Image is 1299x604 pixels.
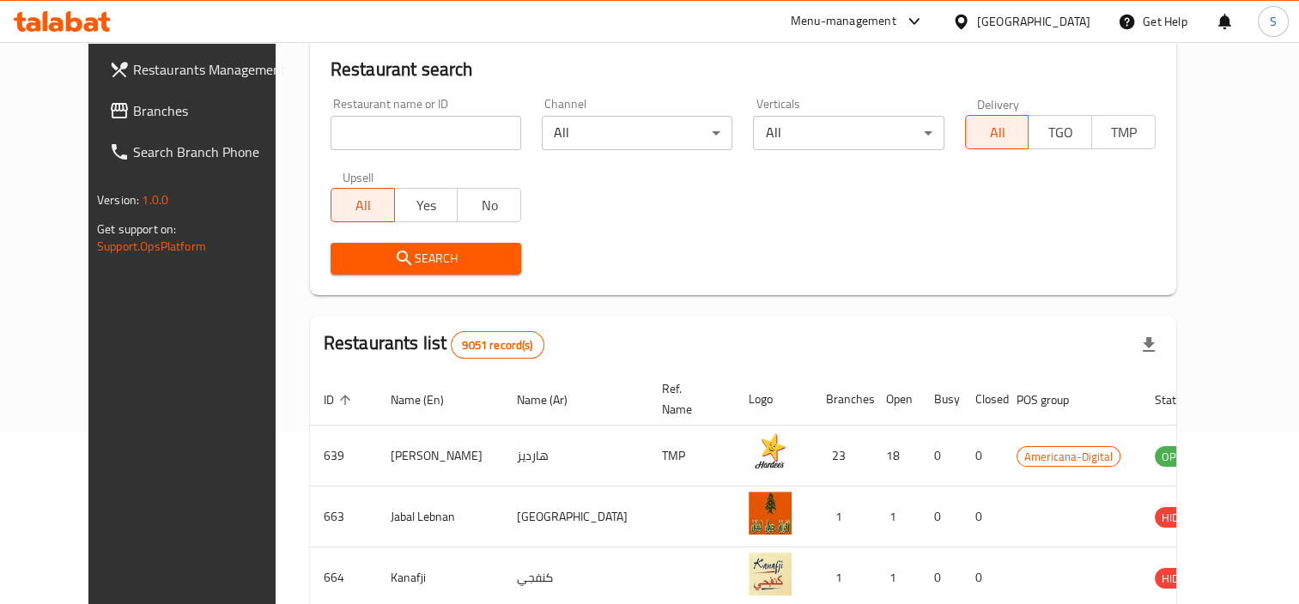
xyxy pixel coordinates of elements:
span: Ref. Name [662,378,714,420]
a: Restaurants Management [95,49,306,90]
th: Branches [812,373,872,426]
label: Delivery [977,98,1020,110]
label: Upsell [343,171,374,183]
img: Jabal Lebnan [749,492,792,535]
div: OPEN [1155,446,1197,467]
div: All [542,116,732,150]
a: Support.OpsPlatform [97,235,206,257]
button: No [457,188,521,222]
div: Menu-management [791,11,896,32]
th: Busy [920,373,962,426]
td: 0 [962,486,1003,547]
span: Name (En) [391,390,466,410]
span: Americana-Digital [1017,447,1120,467]
td: 18 [872,426,920,486]
span: TGO [1035,120,1085,145]
span: 1.0.0 [142,189,168,211]
span: HIDDEN [1155,569,1206,589]
span: Status [1155,390,1211,410]
span: All [973,120,1023,145]
td: 0 [920,426,962,486]
div: [GEOGRAPHIC_DATA] [977,12,1090,31]
div: Total records count [451,331,543,359]
td: Jabal Lebnan [377,486,503,547]
span: HIDDEN [1155,508,1206,528]
button: Yes [394,188,458,222]
span: TMP [1099,120,1149,145]
span: ID [324,390,356,410]
span: No [464,193,514,218]
span: Version: [97,189,139,211]
span: Branches [133,100,292,121]
img: Kanafji [749,553,792,595]
h2: Restaurant search [331,57,1156,82]
td: 0 [920,486,962,547]
th: Closed [962,373,1003,426]
td: 1 [812,486,872,547]
th: Open [872,373,920,426]
button: All [965,115,1029,149]
td: 639 [310,426,377,486]
td: 0 [962,426,1003,486]
td: هارديز [503,426,648,486]
button: Search [331,243,521,275]
button: TGO [1028,115,1092,149]
a: Search Branch Phone [95,131,306,172]
span: OPEN [1155,447,1197,467]
th: Logo [735,373,812,426]
span: All [338,193,388,218]
span: POS group [1017,390,1091,410]
span: Restaurants Management [133,59,292,80]
span: Name (Ar) [517,390,590,410]
td: 1 [872,486,920,547]
td: [GEOGRAPHIC_DATA] [503,486,648,547]
td: 23 [812,426,872,486]
div: All [753,116,944,150]
span: Yes [402,193,452,218]
a: Branches [95,90,306,131]
td: TMP [648,426,735,486]
span: Get support on: [97,218,176,240]
span: Search [344,248,507,269]
td: 663 [310,486,377,547]
input: Search for restaurant name or ID.. [331,116,521,150]
div: HIDDEN [1155,568,1206,589]
span: S [1270,12,1277,31]
td: [PERSON_NAME] [377,426,503,486]
div: HIDDEN [1155,507,1206,528]
h2: Restaurants list [324,330,544,359]
div: Export file [1128,324,1169,365]
button: TMP [1091,115,1156,149]
span: 9051 record(s) [452,337,543,353]
img: Hardee's [749,431,792,474]
span: Search Branch Phone [133,142,292,162]
button: All [331,188,395,222]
